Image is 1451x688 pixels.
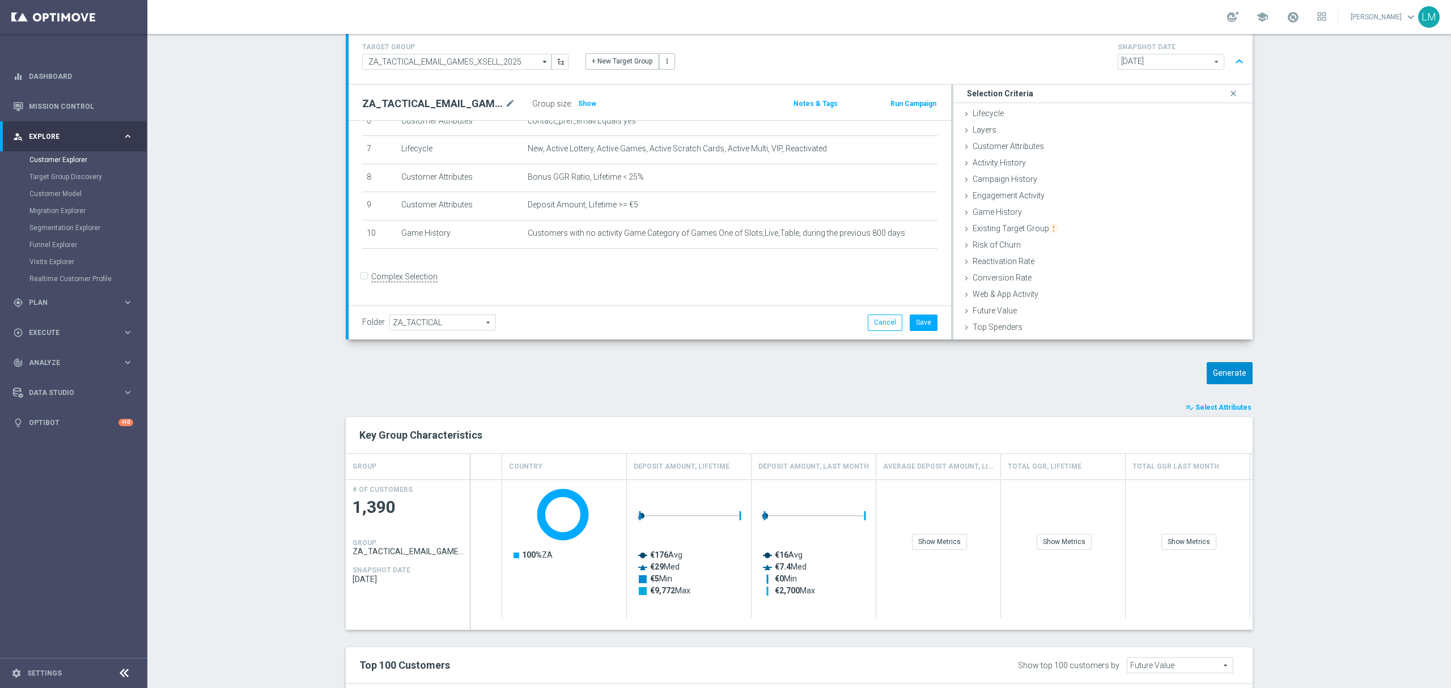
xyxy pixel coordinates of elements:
[29,168,146,185] div: Target Group Discovery
[13,407,133,438] div: Optibot
[528,228,905,238] span: Customers with no activity Game Category of Games One of Slots,Live,Table, during the previous 80...
[29,189,118,198] a: Customer Model
[758,457,869,477] h4: Deposit Amount, Last Month
[586,53,659,69] button: + New Target Group
[122,131,133,142] i: keyboard_arrow_right
[1118,43,1248,51] h4: SNAPSHOT DATE
[12,418,134,427] button: lightbulb Optibot +10
[973,109,1004,118] span: Lifecycle
[13,91,133,121] div: Mission Control
[775,550,788,559] tspan: €16
[353,486,413,494] h4: # OF CUSTOMERS
[1161,534,1216,550] div: Show Metrics
[29,61,133,91] a: Dashboard
[12,132,134,141] button: person_search Explore keyboard_arrow_right
[362,40,1239,73] div: TARGET GROUP arrow_drop_down + New Target Group more_vert SNAPSHOT DATE arrow_drop_down expand_less
[13,71,23,82] i: equalizer
[29,223,118,232] a: Segmentation Explorer
[1185,401,1253,414] button: playlist_add_check Select Attributes
[13,328,23,338] i: play_circle_outline
[912,534,967,550] div: Show Metrics
[122,387,133,398] i: keyboard_arrow_right
[1037,534,1092,550] div: Show Metrics
[650,550,668,559] tspan: €176
[13,418,23,428] i: lightbulb
[967,88,1033,99] h3: Selection Criteria
[1405,11,1417,23] span: keyboard_arrow_down
[11,668,22,678] i: settings
[650,562,680,571] text: Med
[12,298,134,307] button: gps_fixed Plan keyboard_arrow_right
[27,670,62,677] a: Settings
[12,72,134,81] button: equalizer Dashboard
[775,586,815,595] text: Max
[792,97,839,110] button: Notes & Tags
[12,328,134,337] div: play_circle_outline Execute keyboard_arrow_right
[973,207,1022,216] span: Game History
[29,151,146,168] div: Customer Explorer
[29,359,122,366] span: Analyze
[973,306,1017,315] span: Future Value
[540,54,551,69] i: arrow_drop_down
[532,99,571,109] label: Group size
[1018,661,1119,670] div: Show top 100 customers by
[650,586,675,595] tspan: €9,772
[353,457,376,477] h4: GROUP
[775,562,807,571] text: Med
[1186,404,1194,411] i: playlist_add_check
[13,358,23,368] i: track_changes
[12,358,134,367] button: track_changes Analyze keyboard_arrow_right
[362,108,397,136] td: 6
[973,290,1038,299] span: Web & App Activity
[353,575,464,584] span: 2025-09-21
[397,108,523,136] td: Customer Attributes
[353,547,464,556] span: ZA_TACTICAL_EMAIL_GAMES_XSELL_2025
[775,574,797,583] text: Min
[1350,9,1418,26] a: [PERSON_NAME]keyboard_arrow_down
[29,299,122,306] span: Plan
[634,457,729,477] h4: Deposit Amount, Lifetime
[650,586,690,595] text: Max
[775,586,800,595] tspan: €2,700
[1195,404,1251,411] span: Select Attributes
[397,136,523,164] td: Lifecycle
[29,155,118,164] a: Customer Explorer
[973,273,1032,282] span: Conversion Rate
[397,192,523,220] td: Customer Attributes
[650,574,672,583] text: Min
[12,388,134,397] button: Data Studio keyboard_arrow_right
[362,164,397,192] td: 8
[353,539,376,547] h4: GROUP
[775,574,784,583] tspan: €0
[362,317,385,327] label: Folder
[29,240,118,249] a: Funnel Explorer
[528,200,638,210] span: Deposit Amount, Lifetime >= €5
[571,99,572,109] label: :
[910,315,937,330] button: Save
[509,457,542,477] h4: Country
[528,172,644,182] span: Bonus GGR Ratio, Lifetime < 25%
[13,131,23,142] i: person_search
[973,322,1023,332] span: Top Spenders
[883,457,994,477] h4: Average Deposit Amount, Lifetime
[122,327,133,338] i: keyboard_arrow_right
[29,274,118,283] a: Realtime Customer Profile
[1132,457,1219,477] h4: Total GGR Last Month
[650,562,664,571] tspan: €29
[13,388,122,398] div: Data Studio
[775,562,791,571] tspan: €7.4
[29,407,118,438] a: Optibot
[359,659,865,672] h2: Top 100 Customers
[973,257,1034,266] span: Reactivation Rate
[973,240,1021,249] span: Risk of Churn
[371,271,438,282] label: Complex Selection
[1231,51,1248,73] button: expand_less
[973,175,1037,184] span: Campaign History
[13,358,122,368] div: Analyze
[346,479,470,618] div: Press SPACE to select this row.
[12,102,134,111] button: Mission Control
